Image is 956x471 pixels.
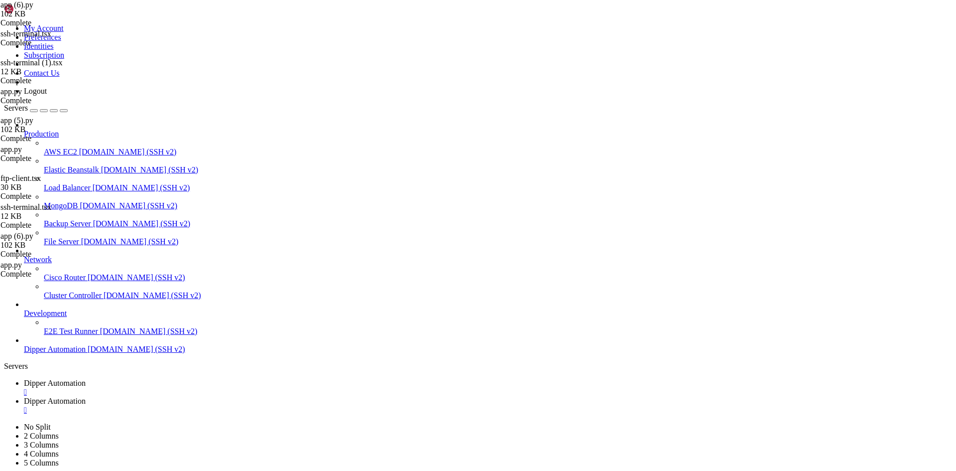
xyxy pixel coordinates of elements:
div: 30 KB [0,183,100,192]
span: ssh-terminal (1).tsx [0,58,100,76]
div: Complete [0,270,100,279]
span: ssh-terminal.tsx [0,29,51,38]
span: app.py [0,261,22,269]
span: app (6).py [0,232,33,240]
div: Complete [0,18,100,27]
span: app (5).py [0,116,33,125]
div: 12 KB [0,212,100,221]
div: Complete [0,154,100,163]
span: ssh-terminal.tsx [0,203,51,211]
span: app.py [0,87,22,96]
div: Complete [0,221,100,230]
div: Complete [0,134,100,143]
span: app (6).py [0,0,100,18]
div: 102 KB [0,9,100,18]
span: app.py [0,145,22,154]
span: app (5).py [0,116,100,134]
div: 102 KB [0,125,100,134]
span: ftp-client.tsx [0,174,100,192]
span: ssh-terminal.tsx [0,203,100,221]
div: Complete [0,96,100,105]
div: Complete [0,76,100,85]
div: 102 KB [0,241,100,250]
span: ftp-client.tsx [0,174,41,182]
div: Complete [0,38,100,47]
div: Complete [0,250,100,259]
div: 12 KB [0,67,100,76]
div: Complete [0,192,100,201]
span: app (6).py [0,0,33,9]
span: app (6).py [0,232,100,250]
span: ssh-terminal (1).tsx [0,58,62,67]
